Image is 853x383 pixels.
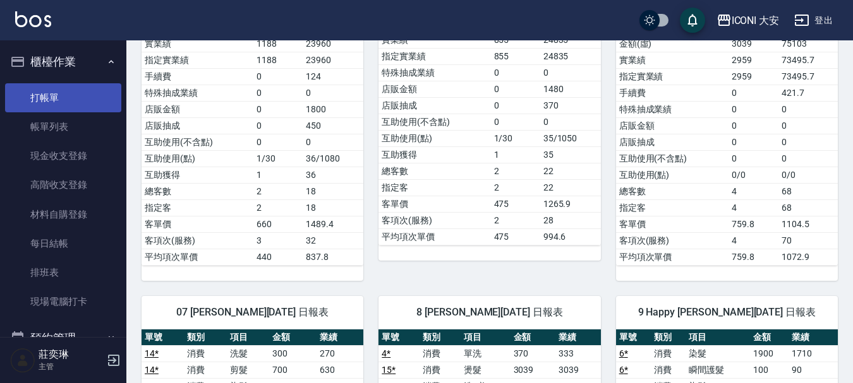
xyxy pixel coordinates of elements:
[778,35,838,52] td: 75103
[616,249,729,265] td: 平均項次單價
[184,345,226,362] td: 消費
[778,216,838,232] td: 1104.5
[540,64,601,81] td: 0
[511,362,556,378] td: 3039
[729,183,778,199] td: 4
[729,68,778,85] td: 2959
[303,232,363,249] td: 32
[303,117,363,134] td: 450
[5,112,121,141] a: 帳單列表
[420,345,461,362] td: 消費
[227,345,269,362] td: 洗髮
[651,329,686,346] th: 類別
[616,329,651,346] th: 單號
[491,163,540,179] td: 2
[778,183,838,199] td: 68
[711,8,785,33] button: ICONI 大安
[778,85,838,101] td: 421.7
[142,117,253,134] td: 店販抽成
[142,216,253,232] td: 客單價
[142,249,253,265] td: 平均項次單價
[778,117,838,134] td: 0
[142,85,253,101] td: 特殊抽成業績
[142,329,184,346] th: 單號
[142,68,253,85] td: 手續費
[778,68,838,85] td: 73495.7
[378,329,420,346] th: 單號
[303,52,363,68] td: 23960
[491,114,540,130] td: 0
[616,216,729,232] td: 客單價
[729,101,778,117] td: 0
[142,101,253,117] td: 店販金額
[491,146,540,163] td: 1
[778,249,838,265] td: 1072.9
[750,345,789,362] td: 1900
[378,114,490,130] td: 互助使用(不含點)
[789,9,838,32] button: 登出
[732,13,780,28] div: ICONI 大安
[303,35,363,52] td: 23960
[511,345,556,362] td: 370
[253,52,303,68] td: 1188
[789,329,838,346] th: 業績
[778,150,838,167] td: 0
[378,64,490,81] td: 特殊抽成業績
[142,35,253,52] td: 實業績
[378,48,490,64] td: 指定實業績
[378,163,490,179] td: 總客數
[420,329,461,346] th: 類別
[540,114,601,130] td: 0
[540,48,601,64] td: 24835
[778,101,838,117] td: 0
[253,232,303,249] td: 3
[303,150,363,167] td: 36/1080
[750,362,789,378] td: 100
[729,167,778,183] td: 0/0
[303,199,363,216] td: 18
[540,146,601,163] td: 35
[378,130,490,146] td: 互助使用(點)
[378,196,490,212] td: 客單價
[253,249,303,265] td: 440
[778,52,838,68] td: 73495.7
[778,232,838,249] td: 70
[540,196,601,212] td: 1265.9
[491,81,540,97] td: 0
[729,249,778,265] td: 759.8
[616,35,729,52] td: 金額(虛)
[651,362,686,378] td: 消費
[491,212,540,228] td: 2
[616,150,729,167] td: 互助使用(不含點)
[540,97,601,114] td: 370
[317,345,363,362] td: 270
[253,117,303,134] td: 0
[651,345,686,362] td: 消費
[616,85,729,101] td: 手續費
[729,216,778,232] td: 759.8
[686,345,750,362] td: 染髮
[378,179,490,196] td: 指定客
[378,212,490,228] td: 客項次(服務)
[631,306,823,319] span: 9 Happy [PERSON_NAME][DATE] 日報表
[303,167,363,183] td: 36
[616,199,729,216] td: 指定客
[39,348,103,361] h5: 莊奕琳
[142,134,253,150] td: 互助使用(不含點)
[789,345,838,362] td: 1710
[540,179,601,196] td: 22
[616,183,729,199] td: 總客數
[420,362,461,378] td: 消費
[729,117,778,134] td: 0
[778,199,838,216] td: 68
[184,362,226,378] td: 消費
[729,35,778,52] td: 3039
[729,134,778,150] td: 0
[540,212,601,228] td: 28
[303,249,363,265] td: 837.8
[303,101,363,117] td: 1800
[378,228,490,245] td: 平均項次單價
[253,167,303,183] td: 1
[729,199,778,216] td: 4
[616,117,729,134] td: 店販金額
